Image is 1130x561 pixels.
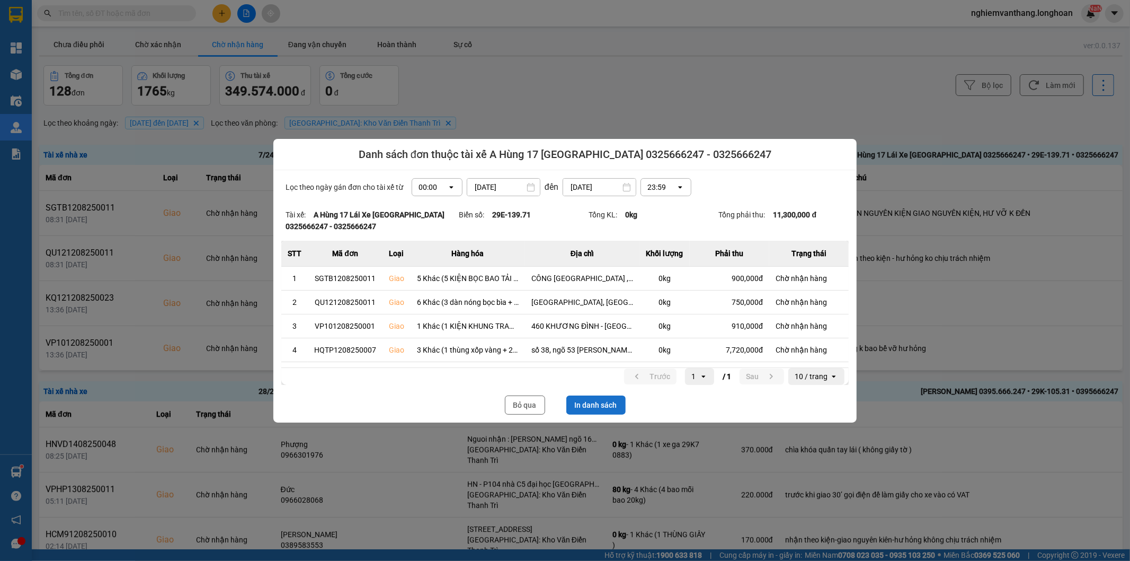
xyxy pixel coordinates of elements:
div: 0 kg [646,273,683,284]
strong: 29E-139.71 [492,211,531,219]
div: 0 kg [646,297,683,308]
div: đến [540,180,563,194]
th: Loại [382,241,411,267]
div: QU121208250011 [314,297,376,308]
div: Giao [389,345,404,355]
svg: open [699,372,708,381]
div: 7,720,000 đ [696,345,763,355]
div: Chờ nhận hàng [776,297,842,308]
th: Mã đơn [308,241,382,267]
div: 1 Khác (1 KIỆN KHUNG TRANH BỌC XỐP NỔ ) [417,321,519,331]
div: Tài xế: [286,209,459,232]
div: 2 [288,297,301,308]
button: In danh sách [566,396,626,415]
div: 1 [288,273,301,284]
div: Chờ nhận hàng [776,273,842,284]
button: Bỏ qua [505,396,545,415]
th: Khối lượng [639,241,690,267]
th: Địa chỉ [525,241,639,267]
input: Select a date. [467,179,540,196]
input: Selected 23:59. Select a time, 24-hour format. [667,182,668,192]
div: 910,000 đ [696,321,763,331]
div: 900,000 đ [696,273,763,284]
div: 23:59 [647,182,666,192]
div: 5 Khác (5 KIỆN BỌC BAO TẢI XANH ) [417,273,519,284]
strong: 0 kg [625,211,637,219]
div: 0 kg [646,321,683,331]
svg: open [676,183,684,191]
div: [GEOGRAPHIC_DATA], [GEOGRAPHIC_DATA], [GEOGRAPHIC_DATA], [GEOGRAPHIC_DATA] [531,297,633,308]
button: next page. current page 1 / 1 [740,369,784,384]
span: Danh sách đơn thuộc tài xế A Hùng 17 [GEOGRAPHIC_DATA] 0325666247 - 0325666247 [359,147,771,162]
div: CÔNG [GEOGRAPHIC_DATA] , CỤM CÔNG NGHIỆP [GEOGRAPHIC_DATA] , XÃ [GEOGRAPHIC_DATA] , [GEOGRAPHIC_D... [531,273,633,284]
div: 1 [691,371,696,382]
div: Tổng KL: [589,209,718,232]
div: 460 KHƯƠNG ĐÌNH - [GEOGRAPHIC_DATA] [531,321,633,331]
div: HQTP1208250007 [314,345,376,355]
div: Giao [389,297,404,308]
th: Phải thu [690,241,769,267]
div: 00:00 [419,182,437,192]
div: Giao [389,321,404,331]
div: số 38, ngõ 53 [PERSON_NAME], [PERSON_NAME], [GEOGRAPHIC_DATA] [531,345,633,355]
svg: open [447,183,456,191]
strong: 11,300,000 đ [773,211,817,219]
div: 10 / trang [795,371,828,382]
div: Chờ nhận hàng [776,321,842,331]
span: / 1 [723,370,731,383]
div: Biển số: [459,209,589,232]
button: previous page. current page 1 / 1 [624,369,677,384]
div: VP101208250001 [314,321,376,331]
th: STT [281,241,308,267]
strong: A Hùng 17 Lái Xe [GEOGRAPHIC_DATA] 0325666247 - 0325666247 [286,211,444,231]
div: 3 [288,321,301,331]
th: Hàng hóa [411,241,525,267]
div: Chờ nhận hàng [776,345,842,355]
div: 3 Khác (1 thùng xốp vàng + 2 kiện bọc xốp trắng dài) [417,345,519,355]
div: dialog [273,139,857,423]
input: Selected 10 / trang. [829,371,830,382]
input: Selected 00:00. Select a time, 24-hour format. [438,182,439,192]
div: 6 Khác (3 dàn nóng bọc bìa + 3 dàn lạnh bọc bìa ) [417,297,519,308]
div: SGTB1208250011 [314,273,376,284]
div: Tổng phải thu: [719,209,849,232]
div: Giao [389,273,404,284]
svg: open [830,372,838,381]
div: 0 kg [646,345,683,355]
th: Trạng thái [769,241,849,267]
div: Lọc theo ngày gán đơn cho tài xế từ [281,178,849,196]
div: 4 [288,345,301,355]
div: 750,000 đ [696,297,763,308]
input: Select a date. [563,179,636,196]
